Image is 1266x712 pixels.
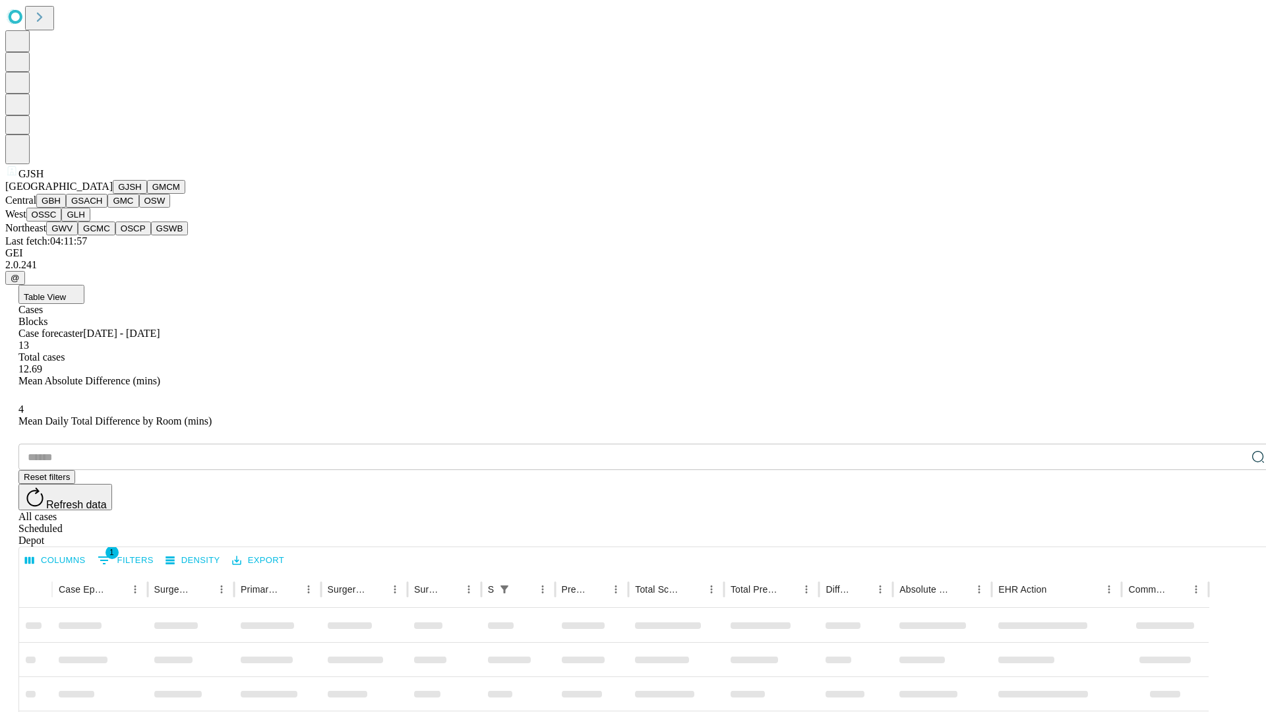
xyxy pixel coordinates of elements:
button: GMC [107,194,138,208]
div: Primary Service [241,584,279,595]
span: Northeast [5,222,46,233]
div: EHR Action [998,584,1046,595]
button: GLH [61,208,90,222]
div: Scheduled In Room Duration [488,584,494,595]
button: Menu [212,580,231,599]
span: West [5,208,26,220]
button: Sort [1168,580,1187,599]
div: Case Epic Id [59,584,106,595]
button: Sort [951,580,970,599]
span: Total cases [18,351,65,363]
button: Sort [281,580,299,599]
button: Sort [588,580,607,599]
span: [GEOGRAPHIC_DATA] [5,181,113,192]
button: OSSC [26,208,62,222]
button: GJSH [113,180,147,194]
span: Case forecaster [18,328,83,339]
div: Comments [1128,584,1166,595]
button: GWV [46,222,78,235]
button: OSCP [115,222,151,235]
span: Central [5,194,36,206]
button: Menu [607,580,625,599]
button: Reset filters [18,470,75,484]
div: GEI [5,247,1261,259]
span: Last fetch: 04:11:57 [5,235,87,247]
button: Sort [107,580,126,599]
button: Menu [970,580,988,599]
button: Sort [684,580,702,599]
div: Total Scheduled Duration [635,584,682,595]
span: Mean Absolute Difference (mins) [18,375,160,386]
button: Menu [702,580,721,599]
button: Menu [797,580,816,599]
button: Select columns [22,550,89,571]
button: Menu [1100,580,1118,599]
span: 13 [18,340,29,351]
span: 1 [105,546,119,559]
button: Menu [386,580,404,599]
div: Absolute Difference [899,584,950,595]
button: GSACH [66,194,107,208]
button: Sort [441,580,460,599]
button: GMCM [147,180,185,194]
button: Menu [299,580,318,599]
button: OSW [139,194,171,208]
button: GCMC [78,222,115,235]
button: Sort [853,580,871,599]
button: Sort [779,580,797,599]
div: Surgeon Name [154,584,193,595]
span: @ [11,273,20,283]
button: Show filters [94,550,157,571]
button: GSWB [151,222,189,235]
span: GJSH [18,168,44,179]
button: Menu [126,580,144,599]
button: Show filters [495,580,514,599]
div: Surgery Date [414,584,440,595]
button: Menu [533,580,552,599]
div: 2.0.241 [5,259,1261,271]
button: @ [5,271,25,285]
button: Sort [194,580,212,599]
div: 1 active filter [495,580,514,599]
button: Density [162,550,224,571]
span: [DATE] - [DATE] [83,328,160,339]
button: Refresh data [18,484,112,510]
span: 12.69 [18,363,42,374]
span: 4 [18,403,24,415]
span: Refresh data [46,499,107,510]
div: Total Predicted Duration [731,584,778,595]
div: Difference [826,584,851,595]
span: Table View [24,292,66,302]
button: Sort [367,580,386,599]
button: Export [229,550,287,571]
button: Table View [18,285,84,304]
button: GBH [36,194,66,208]
button: Sort [1048,580,1066,599]
button: Menu [871,580,889,599]
span: Mean Daily Total Difference by Room (mins) [18,415,212,427]
div: Surgery Name [328,584,366,595]
button: Sort [515,580,533,599]
span: Reset filters [24,472,70,482]
div: Predicted In Room Duration [562,584,588,595]
button: Menu [460,580,478,599]
button: Menu [1187,580,1205,599]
